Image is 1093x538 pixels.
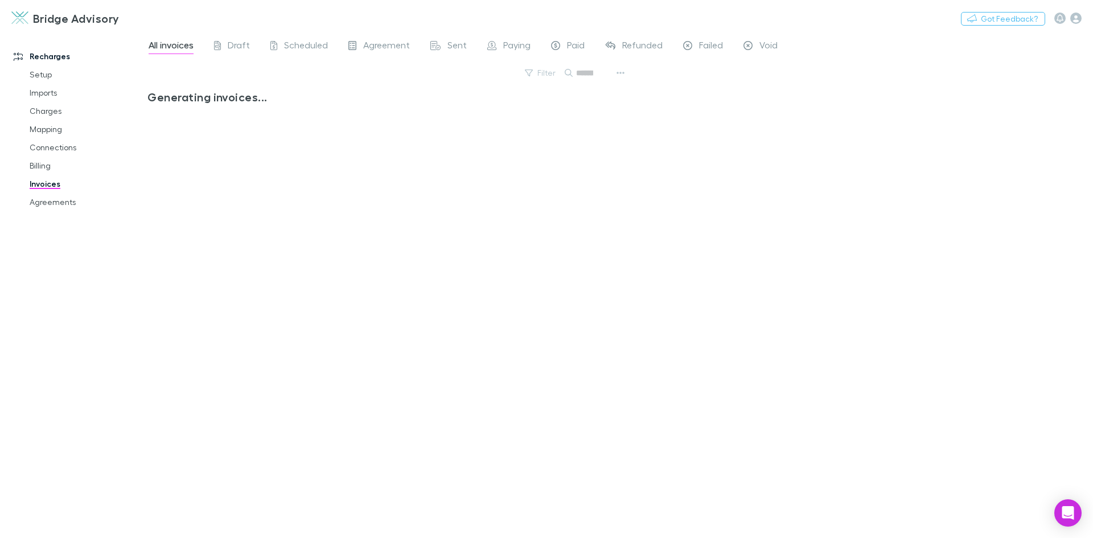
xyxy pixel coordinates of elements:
[18,84,154,102] a: Imports
[519,66,562,80] button: Filter
[622,39,663,54] span: Refunded
[149,39,194,54] span: All invoices
[1054,499,1082,527] div: Open Intercom Messenger
[284,39,328,54] span: Scheduled
[699,39,723,54] span: Failed
[759,39,778,54] span: Void
[18,102,154,120] a: Charges
[503,39,531,54] span: Paying
[228,39,250,54] span: Draft
[5,5,126,32] a: Bridge Advisory
[11,11,28,25] img: Bridge Advisory's Logo
[18,120,154,138] a: Mapping
[363,39,410,54] span: Agreement
[447,39,467,54] span: Sent
[18,157,154,175] a: Billing
[147,90,619,104] h3: Generating invoices...
[18,193,154,211] a: Agreements
[2,47,154,65] a: Recharges
[33,11,120,25] h3: Bridge Advisory
[18,65,154,84] a: Setup
[18,175,154,193] a: Invoices
[18,138,154,157] a: Connections
[567,39,585,54] span: Paid
[961,12,1045,26] button: Got Feedback?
